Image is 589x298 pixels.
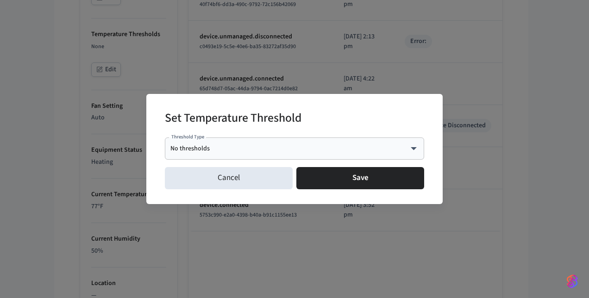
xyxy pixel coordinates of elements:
button: Cancel [165,167,293,189]
img: SeamLogoGradient.69752ec5.svg [567,274,578,289]
h2: Set Temperature Threshold [165,105,301,133]
button: Save [296,167,424,189]
div: No thresholds [170,144,419,153]
label: Threshold Type [171,133,204,140]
